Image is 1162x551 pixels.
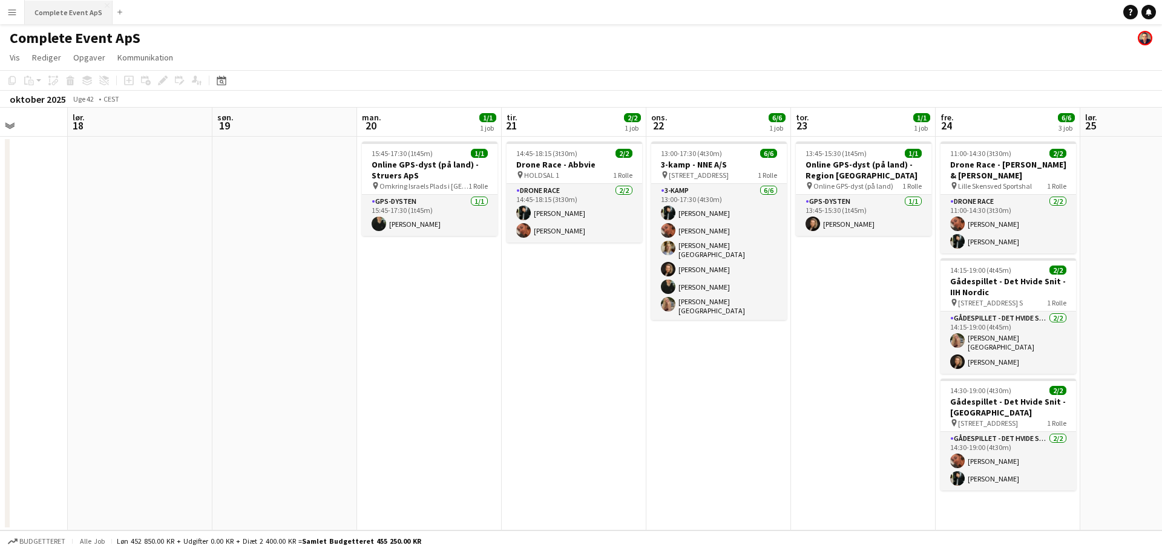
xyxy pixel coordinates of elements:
span: [STREET_ADDRESS] S [958,298,1023,307]
span: [STREET_ADDRESS] [669,171,729,180]
span: tir. [507,112,517,123]
span: 1/1 [905,149,922,158]
button: Budgetteret [6,535,67,548]
span: 2/2 [615,149,632,158]
span: 1 Rolle [1047,181,1066,191]
span: [STREET_ADDRESS] [958,419,1018,428]
span: 14:30-19:00 (4t30m) [950,386,1011,395]
div: 1 job [914,123,930,132]
span: Alle job [77,536,107,546]
div: Løn 452 850.00 KR + Udgifter 0.00 KR + Diæt 2 400.00 KR = [117,536,421,546]
app-user-avatar: Christian Brøckner [1138,31,1152,45]
h1: Complete Event ApS [10,29,140,47]
app-card-role: 3-kamp6/613:00-17:30 (4t30m)[PERSON_NAME][PERSON_NAME][PERSON_NAME][GEOGRAPHIC_DATA][PERSON_NAME]... [651,184,787,320]
app-job-card: 11:00-14:30 (3t30m)2/2Drone Race - [PERSON_NAME] & [PERSON_NAME] Lille Skensved Sportshal1 RolleD... [940,142,1076,253]
h3: Online GPS-dyst (på land) - Struers ApS [362,159,497,181]
a: Kommunikation [113,50,178,65]
span: 15:45-17:30 (1t45m) [372,149,433,158]
app-job-card: 13:45-15:30 (1t45m)1/1Online GPS-dyst (på land) - Region [GEOGRAPHIC_DATA] Online GPS-dyst (på la... [796,142,931,236]
span: 13:00-17:30 (4t30m) [661,149,722,158]
button: Complete Event ApS [25,1,113,24]
div: CEST [103,94,119,103]
span: Budgetteret [19,537,65,546]
a: Rediger [27,50,66,65]
span: ons. [651,112,668,123]
app-card-role: Drone Race2/211:00-14:30 (3t30m)[PERSON_NAME][PERSON_NAME] [940,195,1076,253]
app-card-role: GPS-dysten1/113:45-15:30 (1t45m)[PERSON_NAME] [796,195,931,236]
span: 23 [794,119,809,132]
app-card-role: Drone Race2/214:45-18:15 (3t30m)[PERSON_NAME][PERSON_NAME] [507,184,642,243]
h3: Drone Race - Abbvie [507,159,642,170]
span: 1/1 [479,113,496,122]
div: 1 job [625,123,640,132]
span: 1 Rolle [613,171,632,180]
app-job-card: 14:15-19:00 (4t45m)2/2Gådespillet - Det Hvide Snit - IIH Nordic [STREET_ADDRESS] S1 RolleGådespil... [940,258,1076,374]
span: 19 [215,119,234,132]
span: 1 Rolle [1047,419,1066,428]
h3: 3-kamp - NNE A/S [651,159,787,170]
span: lør. [73,112,85,123]
span: 1 Rolle [758,171,777,180]
span: Rediger [32,52,61,63]
span: 6/6 [769,113,786,122]
span: 1 Rolle [1047,298,1066,307]
div: 3 job [1059,123,1074,132]
div: oktober 2025 [10,93,66,105]
span: 14:45-18:15 (3t30m) [516,149,577,158]
span: Online GPS-dyst (på land) [813,181,893,191]
app-job-card: 14:45-18:15 (3t30m)2/2Drone Race - Abbvie HOLDSAL 11 RolleDrone Race2/214:45-18:15 (3t30m)[PERSON... [507,142,642,243]
span: 21 [505,119,517,132]
span: Omkring Israels Plads i [GEOGRAPHIC_DATA] [379,181,468,191]
h3: Online GPS-dyst (på land) - Region [GEOGRAPHIC_DATA] [796,159,931,181]
app-job-card: 13:00-17:30 (4t30m)6/63-kamp - NNE A/S [STREET_ADDRESS]1 Rolle3-kamp6/613:00-17:30 (4t30m)[PERSON... [651,142,787,320]
span: 2/2 [624,113,641,122]
span: 1 Rolle [902,181,922,191]
span: 20 [360,119,381,132]
span: Samlet budgetteret 455 250.00 KR [302,536,421,546]
h3: Drone Race - [PERSON_NAME] & [PERSON_NAME] [940,159,1076,181]
span: Vis [10,52,20,63]
span: 1/1 [471,149,488,158]
span: søn. [217,112,234,123]
span: Kommunikation [117,52,173,63]
span: Uge 42 [68,94,99,103]
span: 6/6 [760,149,777,158]
span: 25 [1083,119,1097,132]
span: 6/6 [1058,113,1075,122]
app-card-role: Gådespillet - Det Hvide Snit2/214:15-19:00 (4t45m)[PERSON_NAME][GEOGRAPHIC_DATA][PERSON_NAME] [940,311,1076,374]
span: 11:00-14:30 (3t30m) [950,149,1011,158]
span: 18 [71,119,85,132]
span: 22 [649,119,668,132]
span: 1/1 [913,113,930,122]
span: 2/2 [1049,266,1066,275]
div: 1 job [480,123,496,132]
a: Opgaver [68,50,110,65]
span: HOLDSAL 1 [524,171,559,180]
span: 1 Rolle [468,181,488,191]
span: 14:15-19:00 (4t45m) [950,266,1011,275]
app-card-role: GPS-dysten1/115:45-17:30 (1t45m)[PERSON_NAME] [362,195,497,236]
span: lør. [1085,112,1097,123]
span: 24 [939,119,954,132]
app-job-card: 15:45-17:30 (1t45m)1/1Online GPS-dyst (på land) - Struers ApS Omkring Israels Plads i [GEOGRAPHIC... [362,142,497,236]
h3: Gådespillet - Det Hvide Snit - [GEOGRAPHIC_DATA] [940,396,1076,418]
a: Vis [5,50,25,65]
div: 1 job [769,123,785,132]
span: fre. [940,112,954,123]
span: man. [362,112,381,123]
span: 13:45-15:30 (1t45m) [806,149,867,158]
span: 2/2 [1049,386,1066,395]
app-card-role: Gådespillet - Det Hvide Snit2/214:30-19:00 (4t30m)[PERSON_NAME][PERSON_NAME] [940,432,1076,491]
h3: Gådespillet - Det Hvide Snit - IIH Nordic [940,276,1076,298]
span: tor. [796,112,809,123]
span: 2/2 [1049,149,1066,158]
app-job-card: 14:30-19:00 (4t30m)2/2Gådespillet - Det Hvide Snit - [GEOGRAPHIC_DATA] [STREET_ADDRESS]1 RolleGåd... [940,379,1076,491]
span: Lille Skensved Sportshal [958,181,1032,191]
